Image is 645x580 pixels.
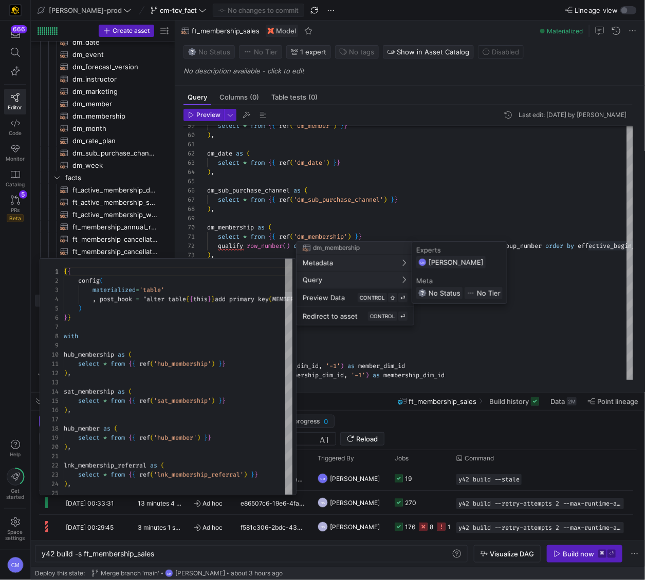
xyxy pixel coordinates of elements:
[360,295,385,301] span: CONTROL
[400,295,406,301] span: ⏎
[390,295,395,301] span: ⇧
[303,276,322,284] span: Query
[303,312,358,320] span: Redirect to asset
[313,244,360,252] span: dm_membership
[303,259,333,267] span: Metadata
[370,313,395,319] span: CONTROL
[303,294,345,302] span: Preview Data
[400,313,406,319] span: ⏎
